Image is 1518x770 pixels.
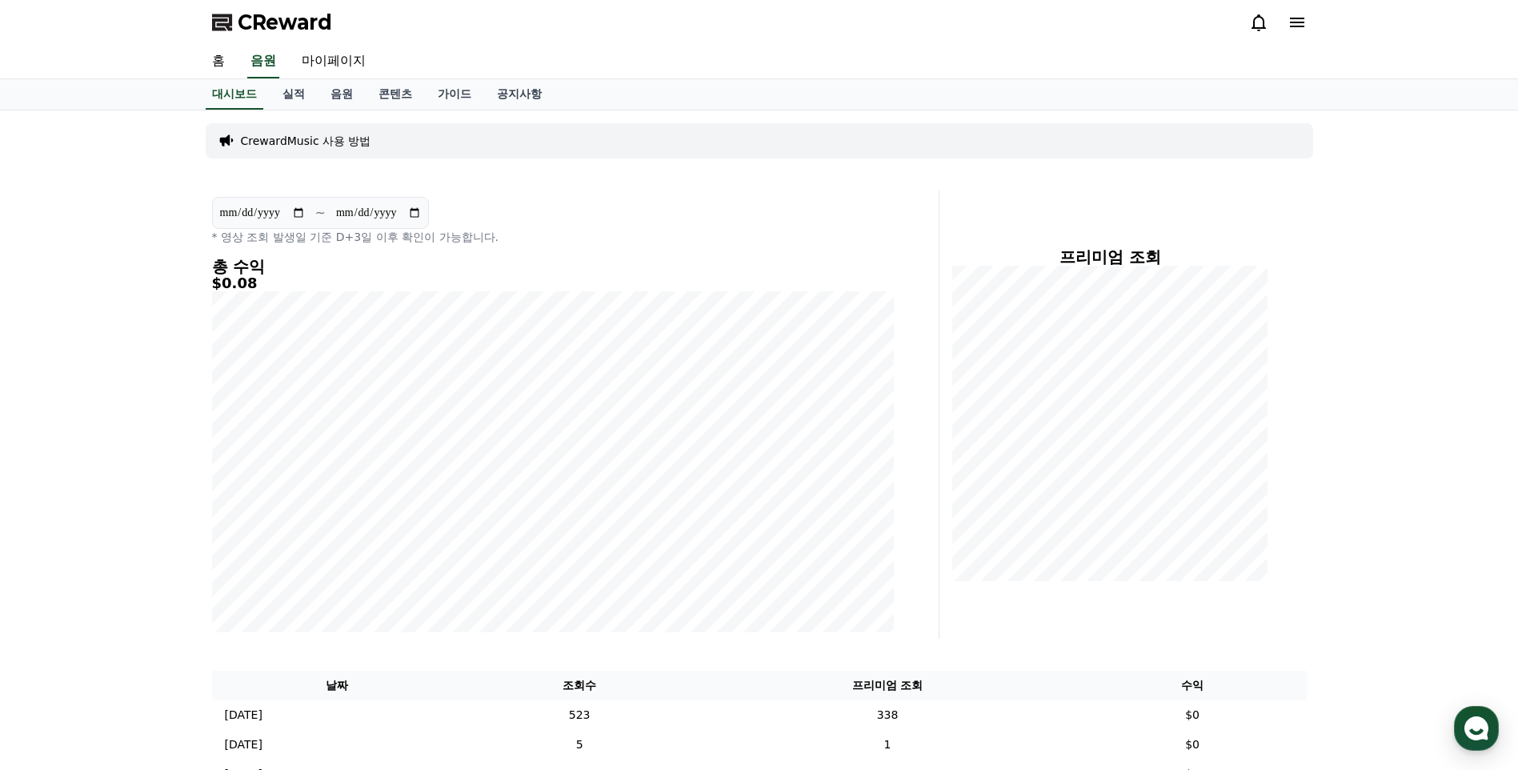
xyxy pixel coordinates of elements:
[1079,671,1307,700] th: 수익
[463,700,696,730] td: 523
[225,736,262,753] p: [DATE]
[289,45,378,78] a: 마이페이지
[484,79,555,110] a: 공지사항
[270,79,318,110] a: 실적
[225,707,262,724] p: [DATE]
[952,248,1268,266] h4: 프리미엄 조회
[463,730,696,760] td: 5
[1079,730,1307,760] td: $0
[212,10,332,35] a: CReward
[425,79,484,110] a: 가이드
[318,79,366,110] a: 음원
[206,79,263,110] a: 대시보드
[366,79,425,110] a: 콘텐츠
[212,671,463,700] th: 날짜
[238,10,332,35] span: CReward
[696,671,1078,700] th: 프리미엄 조회
[241,133,371,149] a: CrewardMusic 사용 방법
[199,45,238,78] a: 홈
[1079,700,1307,730] td: $0
[212,258,894,275] h4: 총 수익
[696,730,1078,760] td: 1
[212,229,894,245] p: * 영상 조회 발생일 기준 D+3일 이후 확인이 가능합니다.
[463,671,696,700] th: 조회수
[212,275,894,291] h5: $0.08
[696,700,1078,730] td: 338
[247,45,279,78] a: 음원
[315,203,326,223] p: ~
